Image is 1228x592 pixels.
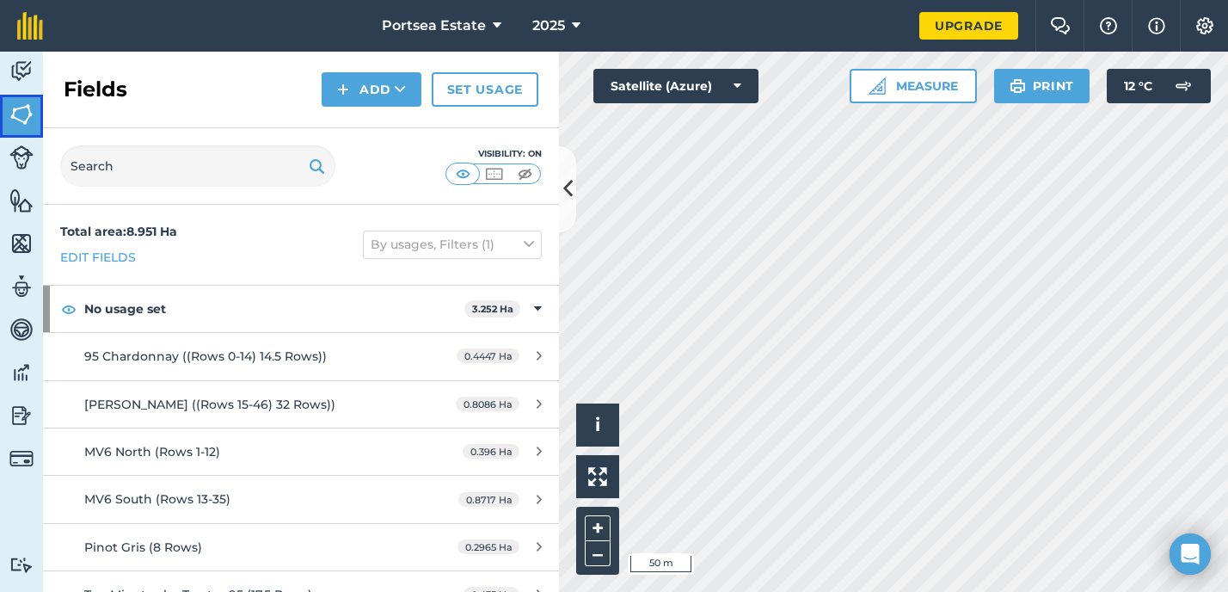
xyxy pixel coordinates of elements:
[456,397,519,411] span: 0.8086 Ha
[9,102,34,127] img: svg+xml;base64,PHN2ZyB4bWxucz0iaHR0cDovL3d3dy53My5vcmcvMjAwMC9zdmciIHdpZHRoPSI1NiIgaGVpZ2h0PSI2MC...
[9,403,34,429] img: svg+xml;base64,PD94bWwgdmVyc2lvbj0iMS4wIiBlbmNvZGluZz0idXRmLTgiPz4KPCEtLSBHZW5lcmF0b3I6IEFkb2JlIE...
[84,444,220,459] span: MV6 North (Rows 1-12)
[452,165,474,182] img: svg+xml;base64,PHN2ZyB4bWxucz0iaHR0cDovL3d3dy53My5vcmcvMjAwMC9zdmciIHdpZHRoPSI1MCIgaGVpZ2h0PSI0MC...
[1166,69,1200,103] img: svg+xml;base64,PD94bWwgdmVyc2lvbj0iMS4wIiBlbmNvZGluZz0idXRmLTgiPz4KPCEtLSBHZW5lcmF0b3I6IEFkb2JlIE...
[84,348,327,364] span: 95 Chardonnay ((Rows 0-14) 14.5 Rows))
[432,72,538,107] a: Set usage
[463,444,519,459] span: 0.396 Ha
[43,476,559,522] a: MV6 South (Rows 13-35)0.8717 Ha
[61,299,77,319] img: svg+xml;base64,PHN2ZyB4bWxucz0iaHR0cDovL3d3dy53My5vcmcvMjAwMC9zdmciIHdpZHRoPSIxOCIgaGVpZ2h0PSIyNC...
[919,12,1018,40] a: Upgrade
[1050,17,1071,34] img: Two speech bubbles overlapping with the left bubble in the forefront
[1170,533,1211,575] div: Open Intercom Messenger
[43,429,559,475] a: MV6 North (Rows 1-12)0.396 Ha
[84,540,202,555] span: Pinot Gris (8 Rows)
[60,248,136,267] a: Edit fields
[1124,69,1152,103] span: 12 ° C
[9,360,34,385] img: svg+xml;base64,PD94bWwgdmVyc2lvbj0iMS4wIiBlbmNvZGluZz0idXRmLTgiPz4KPCEtLSBHZW5lcmF0b3I6IEFkb2JlIE...
[363,231,542,258] button: By usages, Filters (1)
[84,286,464,332] strong: No usage set
[9,447,34,471] img: svg+xml;base64,PD94bWwgdmVyc2lvbj0iMS4wIiBlbmNvZGluZz0idXRmLTgiPz4KPCEtLSBHZW5lcmF0b3I6IEFkb2JlIE...
[9,59,34,84] img: svg+xml;base64,PD94bWwgdmVyc2lvbj0iMS4wIiBlbmNvZGluZz0idXRmLTgiPz4KPCEtLSBHZW5lcmF0b3I6IEFkb2JlIE...
[43,333,559,379] a: 95 Chardonnay ((Rows 0-14) 14.5 Rows))0.4447 Ha
[382,15,486,36] span: Portsea Estate
[585,515,611,541] button: +
[1098,17,1119,34] img: A question mark icon
[593,69,758,103] button: Satellite (Azure)
[84,491,230,507] span: MV6 South (Rows 13-35)
[60,145,335,187] input: Search
[43,524,559,570] a: Pinot Gris (8 Rows)0.2965 Ha
[17,12,43,40] img: fieldmargin Logo
[337,79,349,100] img: svg+xml;base64,PHN2ZyB4bWxucz0iaHR0cDovL3d3dy53My5vcmcvMjAwMC9zdmciIHdpZHRoPSIxNCIgaGVpZ2h0PSIyNC...
[458,492,519,507] span: 0.8717 Ha
[457,540,519,554] span: 0.2965 Ha
[994,69,1090,103] button: Print
[514,165,536,182] img: svg+xml;base64,PHN2ZyB4bWxucz0iaHR0cDovL3d3dy53My5vcmcvMjAwMC9zdmciIHdpZHRoPSI1MCIgaGVpZ2h0PSI0MC...
[322,72,421,107] button: Add
[869,77,886,95] img: Ruler icon
[9,317,34,342] img: svg+xml;base64,PD94bWwgdmVyc2lvbj0iMS4wIiBlbmNvZGluZz0idXRmLTgiPz4KPCEtLSBHZW5lcmF0b3I6IEFkb2JlIE...
[1107,69,1211,103] button: 12 °C
[1194,17,1215,34] img: A cog icon
[588,467,607,486] img: Four arrows, one pointing top left, one top right, one bottom right and the last bottom left
[483,165,505,182] img: svg+xml;base64,PHN2ZyB4bWxucz0iaHR0cDovL3d3dy53My5vcmcvMjAwMC9zdmciIHdpZHRoPSI1MCIgaGVpZ2h0PSI0MC...
[576,404,619,447] button: i
[532,15,565,36] span: 2025
[9,274,34,299] img: svg+xml;base64,PD94bWwgdmVyc2lvbj0iMS4wIiBlbmNvZGluZz0idXRmLTgiPz4KPCEtLSBHZW5lcmF0b3I6IEFkb2JlIE...
[472,303,513,315] strong: 3.252 Ha
[43,286,559,332] div: No usage set3.252 Ha
[1148,15,1165,36] img: svg+xml;base64,PHN2ZyB4bWxucz0iaHR0cDovL3d3dy53My5vcmcvMjAwMC9zdmciIHdpZHRoPSIxNyIgaGVpZ2h0PSIxNy...
[9,557,34,573] img: svg+xml;base64,PD94bWwgdmVyc2lvbj0iMS4wIiBlbmNvZGluZz0idXRmLTgiPz4KPCEtLSBHZW5lcmF0b3I6IEFkb2JlIE...
[585,541,611,566] button: –
[457,348,519,363] span: 0.4447 Ha
[309,156,325,176] img: svg+xml;base64,PHN2ZyB4bWxucz0iaHR0cDovL3d3dy53My5vcmcvMjAwMC9zdmciIHdpZHRoPSIxOSIgaGVpZ2h0PSIyNC...
[43,381,559,428] a: [PERSON_NAME] ((Rows 15-46) 32 Rows))0.8086 Ha
[9,188,34,213] img: svg+xml;base64,PHN2ZyB4bWxucz0iaHR0cDovL3d3dy53My5vcmcvMjAwMC9zdmciIHdpZHRoPSI1NiIgaGVpZ2h0PSI2MC...
[1010,76,1026,96] img: svg+xml;base64,PHN2ZyB4bWxucz0iaHR0cDovL3d3dy53My5vcmcvMjAwMC9zdmciIHdpZHRoPSIxOSIgaGVpZ2h0PSIyNC...
[64,76,127,103] h2: Fields
[595,414,600,435] span: i
[60,224,177,239] strong: Total area : 8.951 Ha
[445,147,542,161] div: Visibility: On
[850,69,977,103] button: Measure
[84,397,335,412] span: [PERSON_NAME] ((Rows 15-46) 32 Rows))
[9,231,34,256] img: svg+xml;base64,PHN2ZyB4bWxucz0iaHR0cDovL3d3dy53My5vcmcvMjAwMC9zdmciIHdpZHRoPSI1NiIgaGVpZ2h0PSI2MC...
[9,145,34,170] img: svg+xml;base64,PD94bWwgdmVyc2lvbj0iMS4wIiBlbmNvZGluZz0idXRmLTgiPz4KPCEtLSBHZW5lcmF0b3I6IEFkb2JlIE...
